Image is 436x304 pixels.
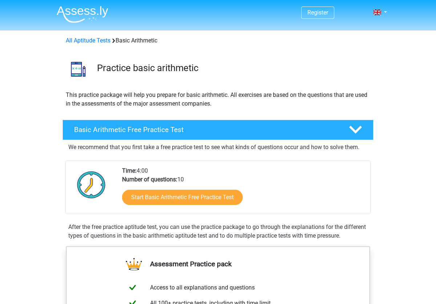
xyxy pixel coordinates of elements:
[57,6,108,23] img: Assessly
[66,37,110,44] a: All Aptitude Tests
[60,120,376,140] a: Basic Arithmetic Free Practice Test
[117,167,370,214] div: 4:00 10
[74,126,337,134] h4: Basic Arithmetic Free Practice Test
[97,62,368,74] h3: Practice basic arithmetic
[307,9,328,16] a: Register
[122,167,137,174] b: Time:
[73,167,110,203] img: Clock
[63,54,94,85] img: basic arithmetic
[68,143,368,152] p: We recommend that you first take a free practice test to see what kinds of questions occur and ho...
[66,91,370,108] p: This practice package will help you prepare for basic arithmetic. All exercises are based on the ...
[122,176,177,183] b: Number of questions:
[65,223,371,240] div: After the free practice aptitude test, you can use the practice package to go through the explana...
[122,190,243,205] a: Start Basic Arithmetic Free Practice Test
[63,36,373,45] div: Basic Arithmetic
